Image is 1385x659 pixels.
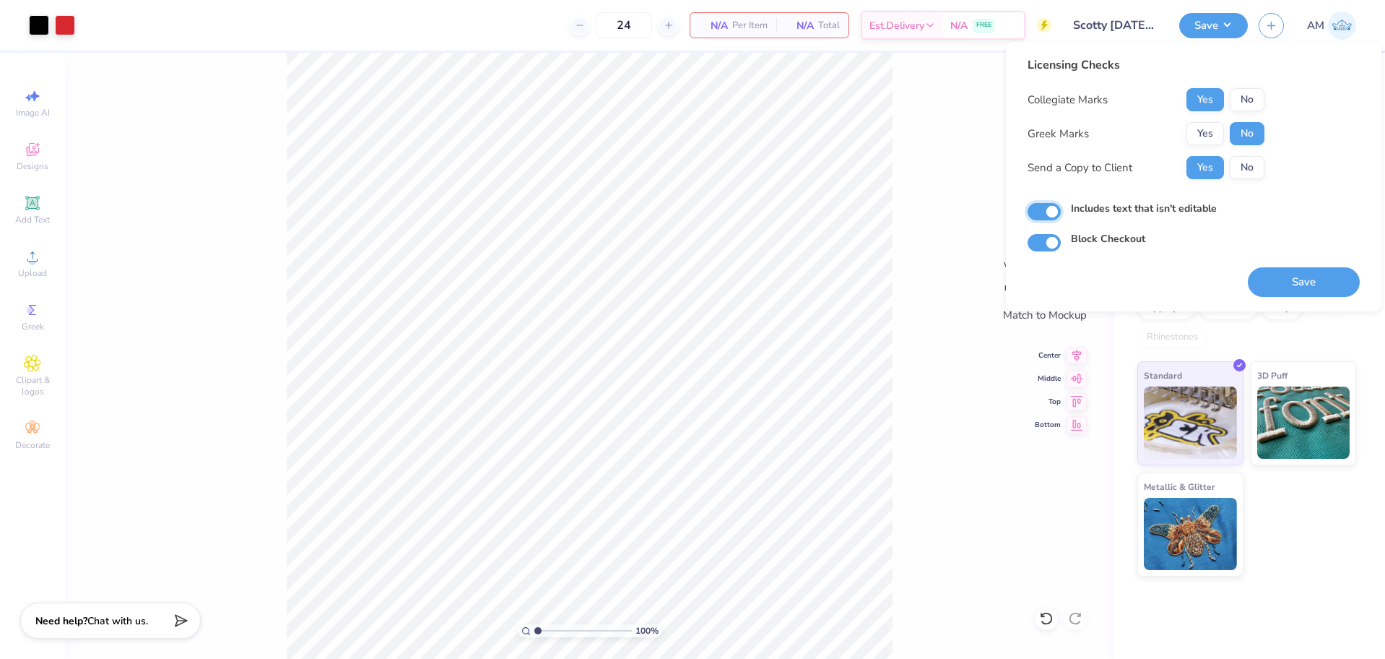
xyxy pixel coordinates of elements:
[1035,420,1061,430] span: Bottom
[15,439,50,451] span: Decorate
[818,18,840,33] span: Total
[1144,368,1182,383] span: Standard
[1186,122,1224,145] button: Yes
[17,160,48,172] span: Designs
[1144,387,1237,459] img: Standard
[1257,387,1350,459] img: 3D Puff
[1248,267,1360,297] button: Save
[1028,56,1264,74] div: Licensing Checks
[18,267,47,279] span: Upload
[1028,126,1089,142] div: Greek Marks
[1144,498,1237,570] img: Metallic & Glitter
[732,18,768,33] span: Per Item
[1035,397,1061,407] span: Top
[1179,13,1248,38] button: Save
[87,614,148,628] span: Chat with us.
[1230,88,1264,111] button: No
[1257,368,1288,383] span: 3D Puff
[1137,327,1207,348] div: Rhinestones
[785,18,814,33] span: N/A
[22,321,44,332] span: Greek
[7,374,58,397] span: Clipart & logos
[1186,88,1224,111] button: Yes
[635,624,659,637] span: 100 %
[1028,92,1108,108] div: Collegiate Marks
[1307,17,1324,34] span: AM
[1230,156,1264,179] button: No
[1028,160,1132,176] div: Send a Copy to Client
[699,18,728,33] span: N/A
[1071,201,1217,216] label: Includes text that isn't editable
[1062,11,1168,40] input: Untitled Design
[1328,12,1356,40] img: Arvi Mikhail Parcero
[1186,156,1224,179] button: Yes
[976,20,991,30] span: FREE
[1230,122,1264,145] button: No
[1035,374,1061,384] span: Middle
[596,12,652,38] input: – –
[1035,350,1061,361] span: Center
[1144,479,1215,494] span: Metallic & Glitter
[15,214,50,225] span: Add Text
[869,18,924,33] span: Est. Delivery
[1307,12,1356,40] a: AM
[35,614,87,628] strong: Need help?
[16,107,50,119] span: Image AI
[950,18,968,33] span: N/A
[1071,231,1145,246] label: Block Checkout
